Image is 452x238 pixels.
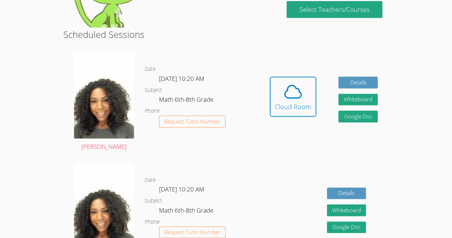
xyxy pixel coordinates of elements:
[159,205,215,218] dd: Math 6th-8th Grade
[327,188,366,199] a: Details
[145,107,160,116] dt: Phone
[327,222,366,233] a: Google Doc
[74,52,134,139] img: avatar.png
[275,102,311,112] div: Cloud Room
[145,196,162,205] dt: Subject
[159,116,226,127] button: Request Tutor Number
[338,77,378,88] a: Details
[159,94,215,107] dd: Math 6th-8th Grade
[145,65,156,74] dt: Date
[145,176,156,185] dt: Date
[164,119,220,124] span: Request Tutor Number
[338,94,378,106] button: Whiteboard
[63,28,389,41] h2: Scheduled Sessions
[327,204,366,216] button: Whiteboard
[159,74,204,83] span: [DATE] 10:20 AM
[74,52,134,152] a: [PERSON_NAME]
[338,111,378,122] a: Google Doc
[164,229,220,235] span: Request Tutor Number
[159,185,204,193] span: [DATE] 10:20 AM
[287,1,382,18] a: Select Teachers/Courses
[145,86,162,95] dt: Subject
[145,218,160,227] dt: Phone
[270,77,316,117] button: Cloud Room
